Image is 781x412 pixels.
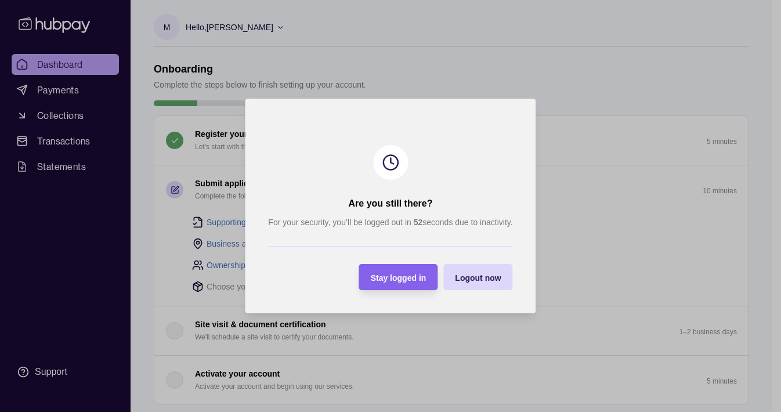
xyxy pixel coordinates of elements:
span: Logout now [455,273,501,283]
button: Stay logged in [359,264,438,290]
button: Logout now [443,264,512,290]
span: Stay logged in [371,273,426,283]
p: For your security, you’ll be logged out in seconds due to inactivity. [268,216,512,229]
strong: 52 [414,218,423,227]
h2: Are you still there? [349,197,433,210]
